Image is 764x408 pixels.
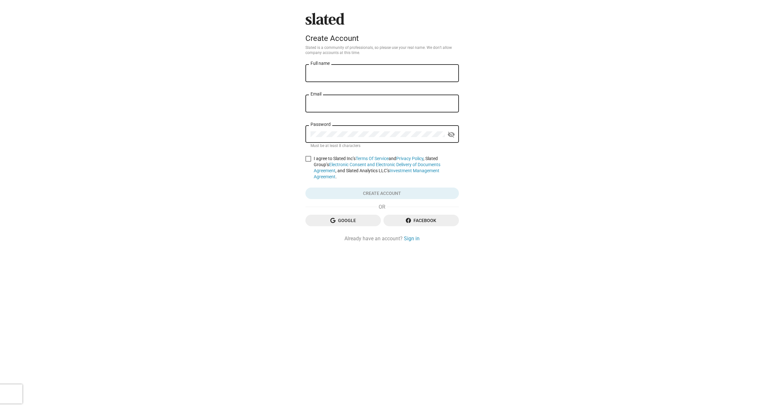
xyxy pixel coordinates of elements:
p: Slated is a community of professionals, so please use your real name. We don’t allow company acco... [305,45,459,56]
button: Facebook [383,215,459,226]
div: Already have an account? [305,235,459,242]
sl-branding: Create Account [305,13,459,45]
mat-hint: Must be at least 8 characters [311,143,360,149]
div: Create Account [305,34,459,43]
span: Facebook [389,215,454,226]
span: I agree to Slated Inc’s and , Slated Group’s , and Slated Analytics LLC’s . [314,156,459,180]
mat-icon: visibility_off [447,130,455,140]
a: Privacy Policy [396,156,423,161]
button: Show password [445,128,458,141]
span: Google [311,215,376,226]
a: Sign in [404,235,420,242]
a: Electronic Consent and Electronic Delivery of Documents Agreement [314,162,440,173]
button: Google [305,215,381,226]
a: Terms Of Service [356,156,389,161]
